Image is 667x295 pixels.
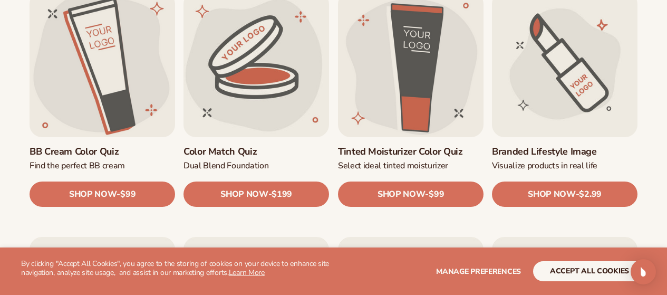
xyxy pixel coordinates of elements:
a: SHOP NOW- $99 [338,182,484,207]
span: SHOP NOW [69,189,117,199]
a: Color Match Quiz [183,146,329,158]
a: SHOP NOW- $99 [30,182,175,207]
span: $199 [272,190,293,200]
span: $99 [429,190,444,200]
a: Learn More [229,268,265,278]
a: SHOP NOW- $2.99 [492,182,637,207]
a: SHOP NOW- $199 [183,182,329,207]
span: Manage preferences [436,267,521,277]
span: SHOP NOW [220,189,268,199]
p: By clicking "Accept All Cookies", you agree to the storing of cookies on your device to enhance s... [21,260,334,278]
span: SHOP NOW [528,189,575,199]
span: $2.99 [579,190,601,200]
button: Manage preferences [436,261,521,281]
a: BB Cream Color Quiz [30,146,175,158]
a: Tinted Moisturizer Color Quiz [338,146,484,158]
span: $99 [120,190,136,200]
div: Open Intercom Messenger [631,259,656,284]
span: SHOP NOW [378,189,425,199]
button: accept all cookies [533,261,646,281]
a: Branded Lifestyle Image [492,146,637,158]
